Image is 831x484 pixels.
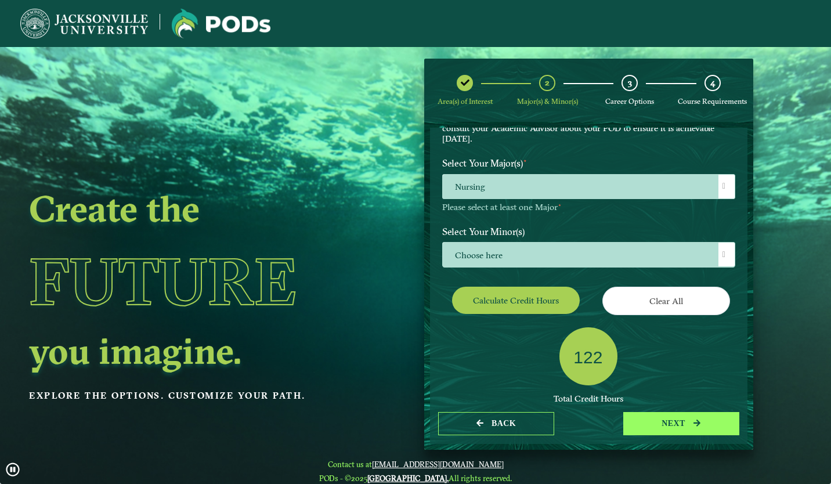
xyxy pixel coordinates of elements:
button: next [623,412,739,436]
a: [EMAIL_ADDRESS][DOMAIN_NAME] [372,460,504,469]
span: Nursing [443,175,735,200]
label: 122 [573,346,602,369]
span: Back [492,419,516,428]
span: 2 [545,77,550,88]
button: Back [438,412,554,436]
button: Clear All [602,287,730,315]
img: Jacksonville University logo [172,9,270,38]
div: Total Credit Hours [442,393,735,404]
span: PODs - ©2025 All rights reserved. [319,474,512,483]
h2: Create the [29,192,345,225]
span: Career Options [605,97,654,106]
p: Please select at least one Major [442,202,735,213]
span: 3 [628,77,632,88]
h2: you imagine. [29,334,345,367]
img: Jacksonville University logo [20,9,148,38]
label: Select Your Minor(s) [433,221,744,243]
span: Choose here [443,243,735,268]
h1: Future [29,229,345,334]
label: Select Your Major(s) [433,153,744,174]
span: Area(s) of Interest [438,97,493,106]
span: Course Requirements [678,97,747,106]
span: Major(s) & Minor(s) [517,97,578,106]
span: Contact us at [319,460,512,469]
sup: ⋆ [523,156,527,165]
a: [GEOGRAPHIC_DATA]. [367,474,449,483]
p: Explore the options. Customize your path. [29,387,345,404]
button: Calculate credit hours [452,287,580,314]
span: 4 [710,77,715,88]
sup: ⋆ [558,201,562,209]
